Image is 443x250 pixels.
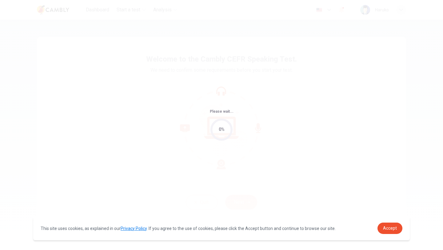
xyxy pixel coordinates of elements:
[210,109,233,114] span: Please wait...
[41,226,336,231] span: This site uses cookies, as explained in our . If you agree to the use of cookies, please click th...
[33,216,410,240] div: cookieconsent
[121,226,147,231] a: Privacy Policy
[377,223,402,234] a: dismiss cookie message
[219,126,225,133] div: 0%
[383,226,397,231] span: Accept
